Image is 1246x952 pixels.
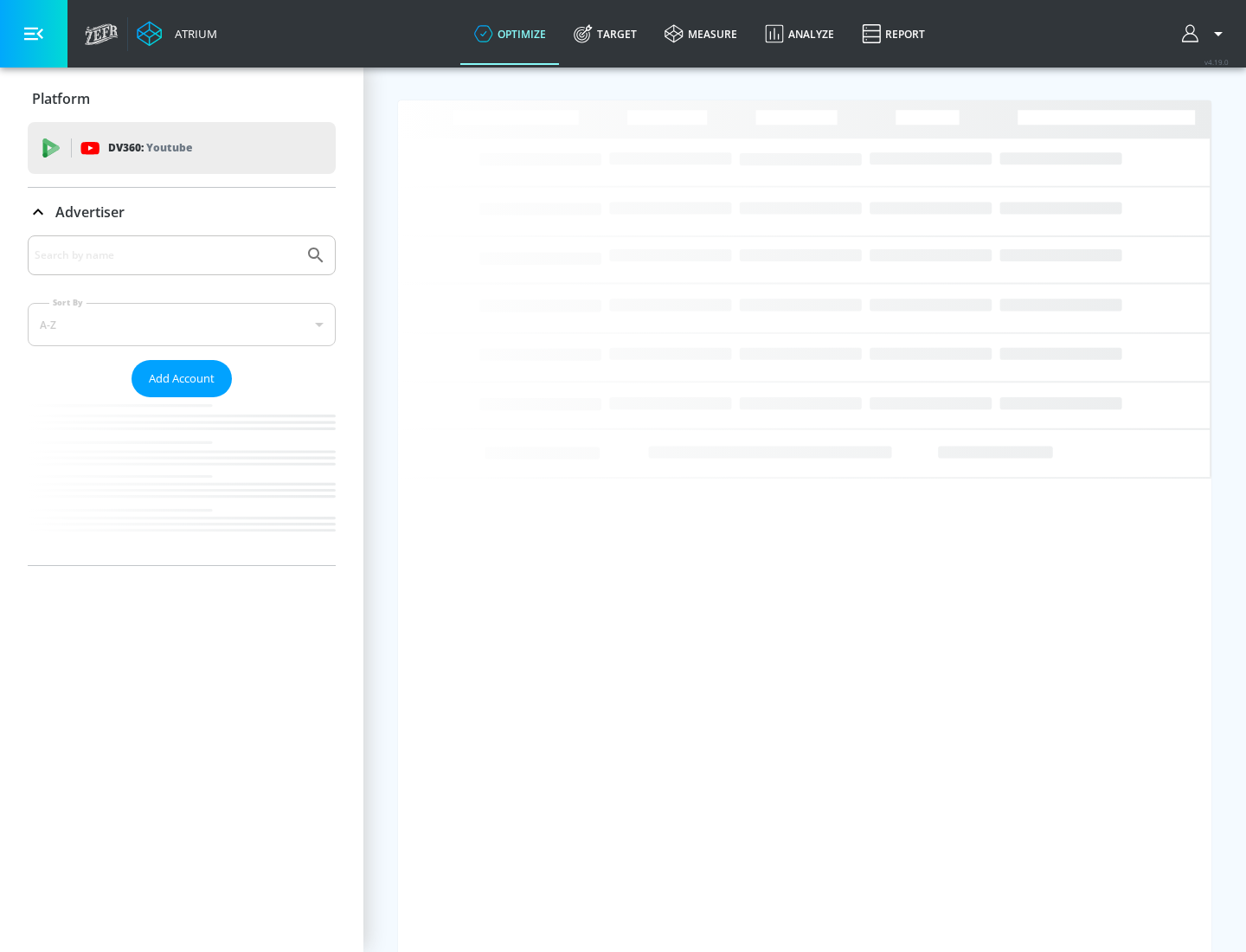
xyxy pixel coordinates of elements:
div: DV360: Youtube [28,122,336,174]
div: Platform [28,74,336,123]
a: Atrium [137,21,217,47]
p: Advertiser [55,203,125,222]
label: Sort By [49,297,87,308]
a: Analyze [751,3,848,65]
button: Add Account [132,360,232,397]
div: A-Z [28,303,336,346]
p: DV360: [108,138,192,158]
a: Target [560,3,651,65]
nav: list of Advertiser [28,397,336,565]
a: measure [651,3,751,65]
a: Report [848,3,939,65]
span: Add Account [149,369,215,389]
div: Advertiser [28,235,336,565]
div: Advertiser [28,188,336,236]
div: Atrium [168,26,217,42]
p: Youtube [146,138,192,157]
a: optimize [460,3,560,65]
input: Search by name [35,244,297,267]
p: Platform [32,89,90,108]
span: v 4.19.0 [1204,57,1229,67]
